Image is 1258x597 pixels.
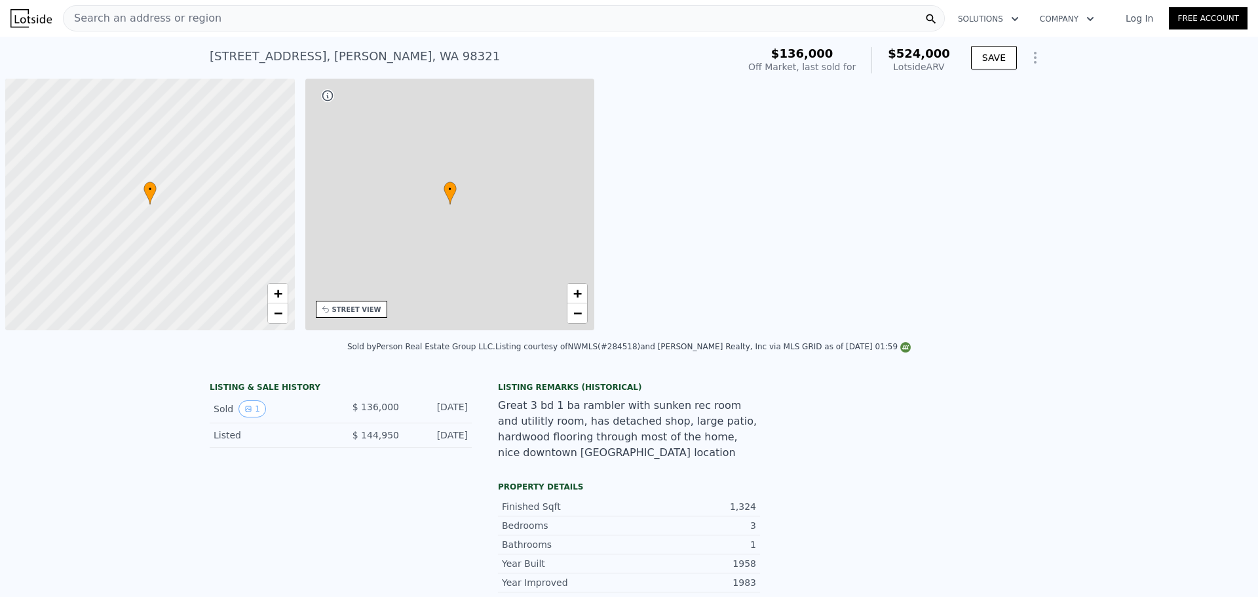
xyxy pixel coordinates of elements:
div: • [143,182,157,204]
div: [DATE] [410,429,468,442]
div: STREET VIEW [332,305,381,315]
div: Great 3 bd 1 ba rambler with sunken rec room and utilitly room, has detached shop, large patio, h... [498,398,760,461]
div: • [444,182,457,204]
div: Bedrooms [502,519,629,532]
div: 1 [629,538,756,551]
a: Zoom out [567,303,587,323]
div: Listing courtesy of NWMLS (#284518) and [PERSON_NAME] Realty, Inc via MLS GRID as of [DATE] 01:59 [495,342,911,351]
div: Finished Sqft [502,500,629,513]
span: $524,000 [888,47,950,60]
span: $ 144,950 [353,430,399,440]
div: Year Improved [502,576,629,589]
div: Sold [214,400,330,417]
div: 1958 [629,557,756,570]
a: Zoom out [268,303,288,323]
div: Bathrooms [502,538,629,551]
span: • [143,183,157,195]
a: Free Account [1169,7,1248,29]
button: Company [1029,7,1105,31]
div: 1983 [629,576,756,589]
img: NWMLS Logo [900,342,911,353]
span: • [444,183,457,195]
span: $136,000 [771,47,833,60]
button: View historical data [238,400,266,417]
span: + [573,285,582,301]
div: 1,324 [629,500,756,513]
div: Year Built [502,557,629,570]
div: Off Market, last sold for [748,60,856,73]
span: − [273,305,282,321]
div: Listing Remarks (Historical) [498,382,760,393]
a: Zoom in [567,284,587,303]
span: Search an address or region [64,10,221,26]
div: Sold by Person Real Estate Group LLC . [347,342,495,351]
button: SAVE [971,46,1017,69]
div: 3 [629,519,756,532]
button: Show Options [1022,45,1048,71]
a: Log In [1110,12,1169,25]
div: Lotside ARV [888,60,950,73]
span: − [573,305,582,321]
button: Solutions [947,7,1029,31]
a: Zoom in [268,284,288,303]
div: Listed [214,429,330,442]
img: Lotside [10,9,52,28]
span: + [273,285,282,301]
div: [DATE] [410,400,468,417]
div: [STREET_ADDRESS] , [PERSON_NAME] , WA 98321 [210,47,500,66]
div: Property details [498,482,760,492]
span: $ 136,000 [353,402,399,412]
div: LISTING & SALE HISTORY [210,382,472,395]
